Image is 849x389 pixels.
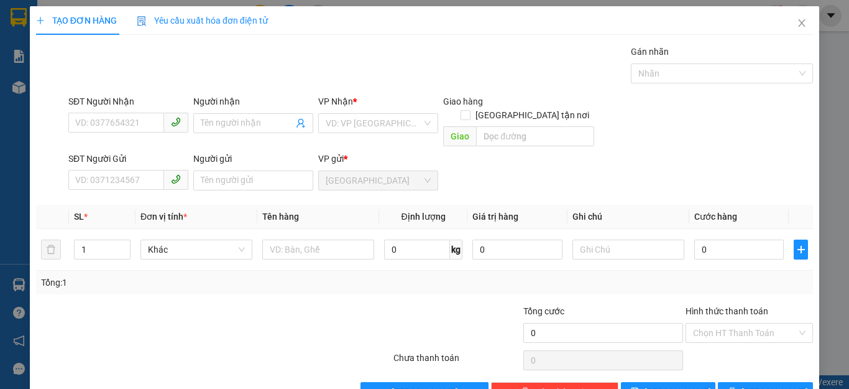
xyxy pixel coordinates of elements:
div: Người nhận [193,95,313,108]
input: VD: Bàn, Ghế [262,240,374,260]
input: Ghi Chú [572,240,684,260]
span: Cước hàng [694,212,737,222]
span: TẠO ĐƠN HÀNG [36,16,117,26]
div: SĐT Người Nhận [68,95,188,108]
div: SĐT Người Gửi [68,152,188,166]
span: user-add [296,118,306,128]
button: plus [794,240,808,260]
div: Người gửi [193,152,313,166]
span: phone [171,117,181,127]
span: close [797,18,807,28]
span: phone [171,174,181,184]
button: delete [41,240,61,260]
input: 0 [472,240,562,260]
span: Quảng Sơn [326,171,431,190]
div: Chưa thanh toán [392,351,522,373]
span: Khác [148,240,245,259]
span: SL [74,212,84,222]
span: [GEOGRAPHIC_DATA] tận nơi [470,108,594,122]
button: Close [784,6,819,41]
span: plus [36,16,45,25]
span: Định lượng [401,212,445,222]
span: Tổng cước [523,306,564,316]
span: Đơn vị tính [140,212,187,222]
span: Giá trị hàng [472,212,518,222]
th: Ghi chú [567,205,689,229]
span: Giao hàng [443,96,483,106]
span: Giao [443,126,476,146]
span: Yêu cầu xuất hóa đơn điện tử [137,16,268,26]
img: icon [137,16,147,26]
input: Dọc đường [476,126,594,146]
div: VP gửi [318,152,438,166]
div: Tổng: 1 [41,276,329,289]
label: Hình thức thanh toán [686,306,768,316]
span: VP Nhận [318,96,353,106]
label: Gán nhãn [631,47,669,57]
span: Tên hàng [262,212,299,222]
span: plus [794,245,807,255]
span: kg [450,240,462,260]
